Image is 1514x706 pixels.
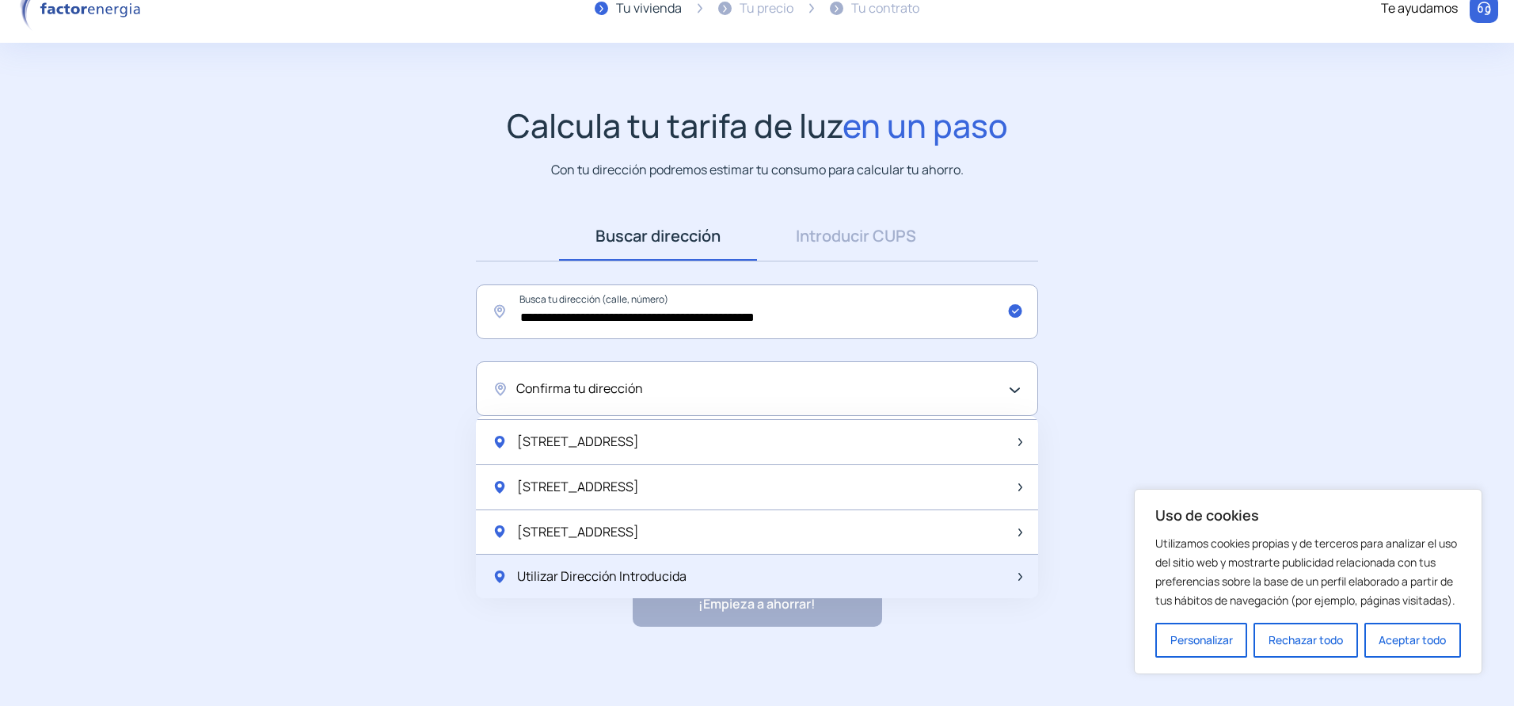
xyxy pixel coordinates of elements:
[517,432,639,452] span: [STREET_ADDRESS]
[1018,529,1022,536] img: arrow-next-item.svg
[517,477,639,498] span: [STREET_ADDRESS]
[517,522,639,543] span: [STREET_ADDRESS]
[507,106,1008,145] h1: Calcula tu tarifa de luz
[1018,483,1022,491] img: arrow-next-item.svg
[492,434,508,450] img: location-pin-green.svg
[1155,623,1247,658] button: Personalizar
[1155,534,1461,610] p: Utilizamos cookies propias y de terceros para analizar el uso del sitio web y mostrarte publicida...
[1134,489,1482,674] div: Uso de cookies
[1018,438,1022,446] img: arrow-next-item.svg
[551,160,964,180] p: Con tu dirección podremos estimar tu consumo para calcular tu ahorro.
[492,569,508,585] img: location-pin-green.svg
[757,212,955,261] a: Introducir CUPS
[1364,623,1461,658] button: Aceptar todo
[1018,573,1022,581] img: arrow-next-item.svg
[797,651,908,663] img: Trustpilot
[492,479,508,495] img: location-pin-green.svg
[516,379,643,399] span: Confirma tu dirección
[1253,623,1357,658] button: Rechazar todo
[517,567,687,587] span: Utilizar Dirección Introducida
[1476,1,1492,17] img: llamar
[492,524,508,540] img: location-pin-green.svg
[843,103,1008,147] span: en un paso
[1155,506,1461,525] p: Uso de cookies
[559,212,757,261] a: Buscar dirección
[607,647,789,667] p: "Rapidez y buen trato al cliente"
